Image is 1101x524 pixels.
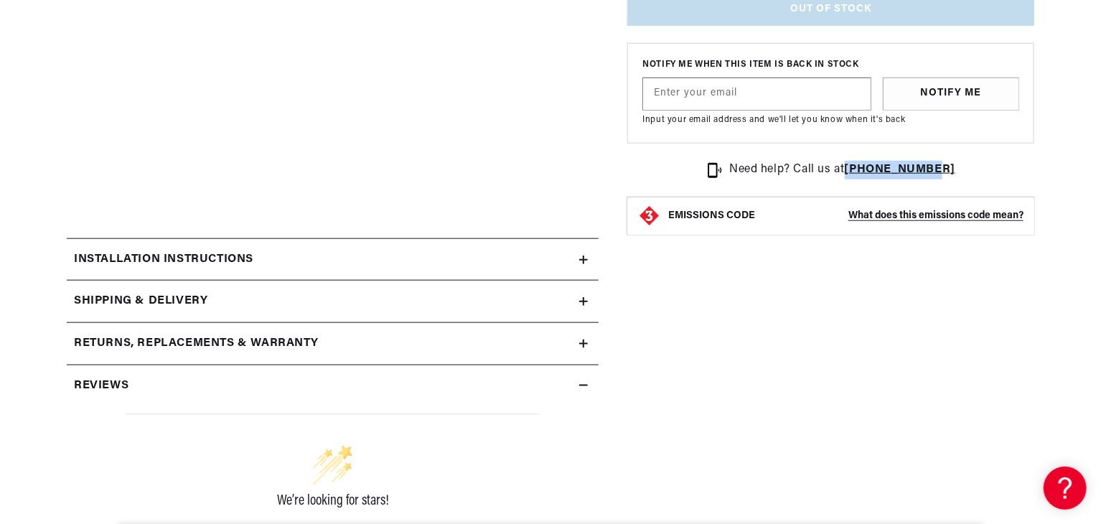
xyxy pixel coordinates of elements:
img: Emissions code [638,205,661,228]
span: Notify me when this item is back in stock [642,57,1019,71]
p: Need help? Call us at [729,161,955,179]
button: EMISSIONS CODEWhat does this emissions code mean? [668,210,1023,223]
strong: What does this emissions code mean? [848,210,1023,221]
summary: Reviews [67,365,599,407]
h2: Shipping & Delivery [74,292,207,311]
div: We’re looking for stars! [126,494,540,508]
button: Notify Me [883,77,1019,110]
summary: Shipping & Delivery [67,281,599,322]
strong: EMISSIONS CODE [668,210,755,221]
h2: Reviews [74,377,128,396]
summary: Returns, Replacements & Warranty [67,323,599,365]
h2: Installation instructions [74,251,253,269]
h2: Returns, Replacements & Warranty [74,334,319,353]
span: Input your email address and we'll let you know when it's back [642,115,905,123]
input: Enter your email [643,78,871,109]
summary: Installation instructions [67,239,599,281]
a: [PHONE_NUMBER] [845,164,955,175]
